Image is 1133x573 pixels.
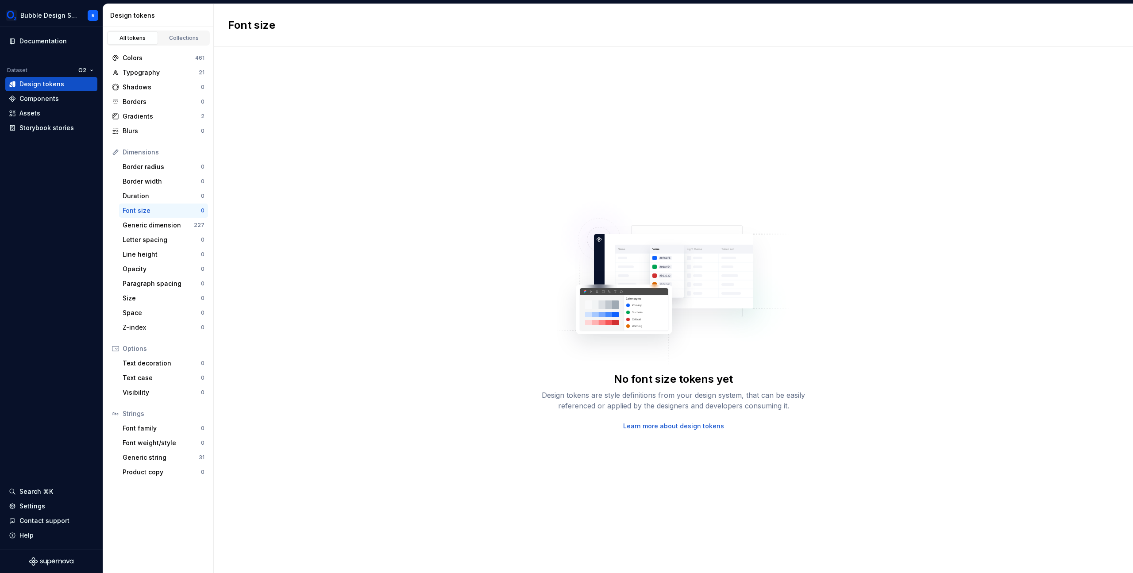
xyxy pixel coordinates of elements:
div: Collections [162,35,206,42]
div: Text decoration [123,359,201,368]
a: Shadows0 [108,80,208,94]
div: Bubble Design System [20,11,77,20]
button: Bubble Design SystemR [2,6,101,25]
a: Duration0 [119,189,208,203]
div: Letter spacing [123,235,201,244]
div: Font size [123,206,201,215]
div: 0 [201,360,204,367]
a: Typography21 [108,65,208,80]
a: Text case0 [119,371,208,385]
div: Font weight/style [123,438,201,447]
div: 0 [201,469,204,476]
a: Paragraph spacing0 [119,277,208,291]
div: 0 [201,163,204,170]
a: Letter spacing0 [119,233,208,247]
div: Border width [123,177,201,186]
div: 227 [194,222,204,229]
button: O2 [74,64,97,77]
a: Assets [5,106,97,120]
div: Documentation [19,37,67,46]
a: Components [5,92,97,106]
div: Duration [123,192,201,200]
a: Font weight/style0 [119,436,208,450]
div: Text case [123,373,201,382]
div: Typography [123,68,199,77]
a: Border width0 [119,174,208,188]
div: Opacity [123,265,201,273]
div: 0 [201,374,204,381]
div: Product copy [123,468,201,477]
div: 31 [199,454,204,461]
div: R [92,12,95,19]
div: Assets [19,109,40,118]
button: Search ⌘K [5,485,97,499]
div: 0 [201,98,204,105]
div: 0 [201,425,204,432]
div: Space [123,308,201,317]
div: 0 [201,439,204,446]
div: Design tokens [19,80,64,88]
div: 0 [201,192,204,200]
div: Shadows [123,83,201,92]
h2: Font size [228,18,275,32]
a: Space0 [119,306,208,320]
div: Visibility [123,388,201,397]
div: Blurs [123,127,201,135]
div: Z-index [123,323,201,332]
div: Strings [123,409,204,418]
div: Size [123,294,201,303]
div: Help [19,531,34,540]
div: Dataset [7,67,27,74]
div: Design tokens are style definitions from your design system, that can be easily referenced or app... [532,390,815,411]
div: Dimensions [123,148,204,157]
div: Colors [123,54,195,62]
div: 0 [201,207,204,214]
a: Design tokens [5,77,97,91]
div: 0 [201,295,204,302]
div: 0 [201,265,204,273]
div: Border radius [123,162,201,171]
a: Opacity0 [119,262,208,276]
button: Help [5,528,97,542]
div: 0 [201,84,204,91]
div: Components [19,94,59,103]
a: Borders0 [108,95,208,109]
img: 1a847f6c-1245-4c66-adf2-ab3a177fc91e.png [6,10,17,21]
div: 2 [201,113,204,120]
div: Search ⌘K [19,487,53,496]
div: Borders [123,97,201,106]
div: Generic string [123,453,199,462]
div: Paragraph spacing [123,279,201,288]
div: 0 [201,251,204,258]
a: Border radius0 [119,160,208,174]
a: Documentation [5,34,97,48]
div: Contact support [19,516,69,525]
a: Text decoration0 [119,356,208,370]
a: Settings [5,499,97,513]
div: 21 [199,69,204,76]
div: 0 [201,389,204,396]
a: Size0 [119,291,208,305]
a: Product copy0 [119,465,208,479]
div: Gradients [123,112,201,121]
div: Settings [19,502,45,511]
div: 0 [201,280,204,287]
div: Design tokens [110,11,210,20]
div: 0 [201,309,204,316]
a: Font family0 [119,421,208,435]
div: 0 [201,324,204,331]
svg: Supernova Logo [29,557,73,566]
a: Generic dimension227 [119,218,208,232]
button: Contact support [5,514,97,528]
div: Generic dimension [123,221,194,230]
a: Line height0 [119,247,208,262]
div: Font family [123,424,201,433]
div: Line height [123,250,201,259]
div: Storybook stories [19,123,74,132]
div: No font size tokens yet [614,372,733,386]
a: Gradients2 [108,109,208,123]
div: Options [123,344,204,353]
a: Storybook stories [5,121,97,135]
div: 0 [201,127,204,135]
